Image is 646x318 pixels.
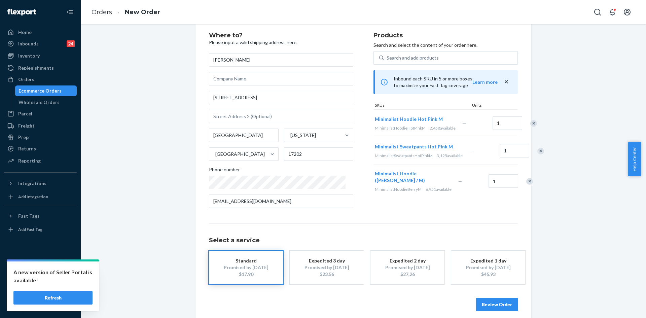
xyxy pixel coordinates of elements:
[125,8,160,16] a: New Order
[375,144,453,149] span: Minimalist Sweatpants Hot Pink M
[458,178,462,184] span: —
[373,42,518,48] p: Search and select the content of your order here.
[209,129,279,142] input: City
[18,145,36,152] div: Returns
[381,257,434,264] div: Expedited 2 day
[461,257,515,264] div: Expedited 1 day
[67,40,75,47] div: 24
[219,271,273,278] div: $17.90
[209,91,353,104] input: Street Address
[92,8,112,16] a: Orders
[500,144,529,157] input: Quantity
[4,211,77,221] button: Fast Tags
[4,63,77,73] a: Replenishments
[300,264,354,271] div: Promised by [DATE]
[18,213,40,219] div: Fast Tags
[209,53,353,67] input: First & Last Name
[13,291,93,305] button: Refresh
[4,132,77,143] a: Prep
[300,257,354,264] div: Expedited 3 day
[375,171,425,183] span: Minimalist Hoodie ([PERSON_NAME] / M)
[4,143,77,154] a: Returns
[375,116,443,122] button: Minimalist Hoodie Hot Pink M
[18,180,46,187] div: Integrations
[209,32,353,39] h2: Where to?
[4,155,77,166] a: Reporting
[215,151,215,157] input: [GEOGRAPHIC_DATA]
[591,5,604,19] button: Open Search Box
[628,142,641,176] button: Help Center
[13,268,93,284] p: A new version of Seller Portal is available!
[209,166,240,176] span: Phone number
[18,29,32,36] div: Home
[219,264,273,271] div: Promised by [DATE]
[476,298,518,311] button: Review Order
[4,108,77,119] a: Parcel
[18,157,41,164] div: Reporting
[300,271,354,278] div: $23.56
[15,85,77,96] a: Ecommerce Orders
[461,271,515,278] div: $45.93
[18,110,32,117] div: Parcel
[4,224,77,235] a: Add Fast Tag
[4,265,77,276] a: Settings
[19,99,60,106] div: Wholesale Orders
[4,120,77,131] a: Freight
[375,143,453,150] button: Minimalist Sweatpants Hot Pink M
[4,178,77,189] button: Integrations
[18,134,29,141] div: Prep
[290,132,316,139] div: [US_STATE]
[18,122,35,129] div: Freight
[381,264,434,271] div: Promised by [DATE]
[375,170,450,184] button: Minimalist Hoodie ([PERSON_NAME] / M)
[430,126,456,131] span: 2,458 available
[606,5,619,19] button: Open notifications
[4,299,77,310] button: Give Feedback
[209,195,353,208] input: Email (Only Required for International)
[370,251,444,284] button: Expedited 2 dayPromised by [DATE]$27.26
[4,27,77,38] a: Home
[18,65,54,71] div: Replenishments
[290,251,364,284] button: Expedited 3 dayPromised by [DATE]$23.56
[18,40,39,47] div: Inbounds
[530,120,537,127] div: Remove Item
[4,191,77,202] a: Add Integration
[526,178,533,185] div: Remove Item
[375,153,433,158] span: MinimalistSweatpantsHotPinkM
[4,50,77,61] a: Inventory
[290,132,290,139] input: [US_STATE]
[503,78,510,85] button: close
[620,5,634,19] button: Open account menu
[381,271,434,278] div: $27.26
[284,147,354,161] input: ZIP Code
[493,116,522,130] input: Quantity
[18,194,48,200] div: Add Integration
[4,276,77,287] a: Talk to Support
[4,74,77,85] a: Orders
[15,97,77,108] a: Wholesale Orders
[489,174,518,188] input: Quantity
[373,70,518,94] div: Inbound each SKU in 5 or more boxes to maximize your Fast Tag coverage
[472,79,498,85] button: Learn more
[18,52,40,59] div: Inventory
[451,251,525,284] button: Expedited 1 dayPromised by [DATE]$45.93
[373,102,471,109] div: SKUs
[471,102,501,109] div: Units
[209,237,518,244] h1: Select a service
[461,264,515,271] div: Promised by [DATE]
[86,2,166,22] ol: breadcrumbs
[209,39,353,46] p: Please input a valid shipping address here.
[462,120,466,126] span: —
[7,9,36,15] img: Flexport logo
[4,38,77,49] a: Inbounds24
[209,72,353,85] input: Company Name
[209,251,283,284] button: StandardPromised by [DATE]$17.90
[18,226,42,232] div: Add Fast Tag
[373,32,518,39] h2: Products
[219,257,273,264] div: Standard
[387,55,439,61] div: Search and add products
[537,148,544,154] div: Remove Item
[375,187,422,192] span: MinimalistHoodieBerryM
